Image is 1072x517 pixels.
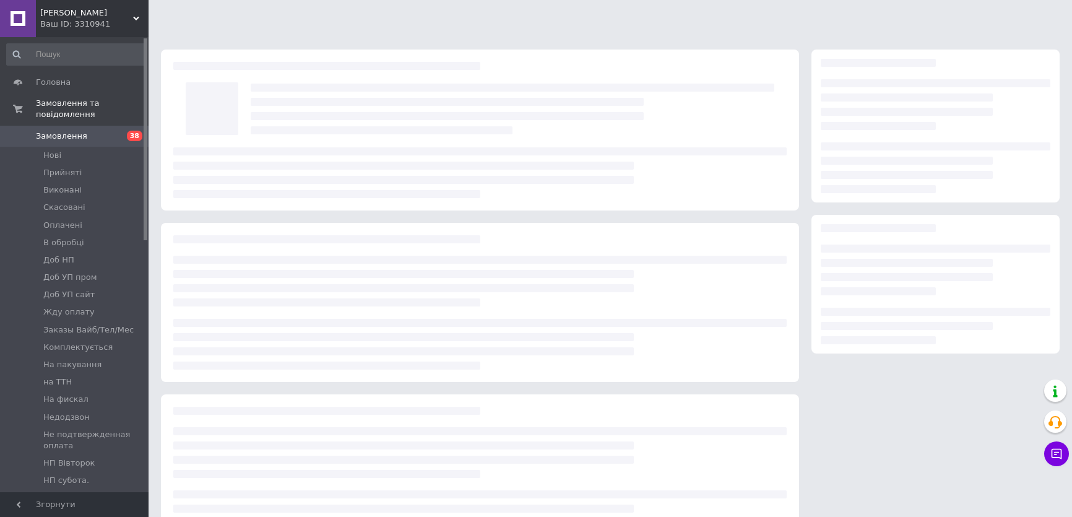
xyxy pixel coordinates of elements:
span: Нові [43,150,61,161]
span: 38 [127,131,142,141]
span: Замовлення та повідомлення [36,98,149,120]
span: Виконані [43,185,82,196]
span: Доб НП [43,254,74,266]
div: Ваш ID: 3310941 [40,19,149,30]
span: Не подтвержденная оплата [43,429,144,451]
span: НП Вівторок [43,458,95,469]
span: Доб УП пром [43,272,97,283]
span: Мед Поштою [40,7,133,19]
button: Чат з покупцем [1044,441,1069,466]
span: На пакування [43,359,102,370]
span: Доб УП сайт [43,289,95,300]
span: НП субота. [43,475,89,486]
span: Скасовані [43,202,85,213]
span: Оплачені [43,220,82,231]
span: Головна [36,77,71,88]
span: на ТТН [43,376,72,388]
span: Жду оплату [43,306,95,318]
span: На фискал [43,394,89,405]
span: Заказы Вайб/Тел/Мес [43,324,134,336]
span: Комплектується [43,342,113,353]
span: Недодзвон [43,412,90,423]
span: Прийняті [43,167,82,178]
input: Пошук [6,43,145,66]
span: В обробці [43,237,84,248]
span: Замовлення [36,131,87,142]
